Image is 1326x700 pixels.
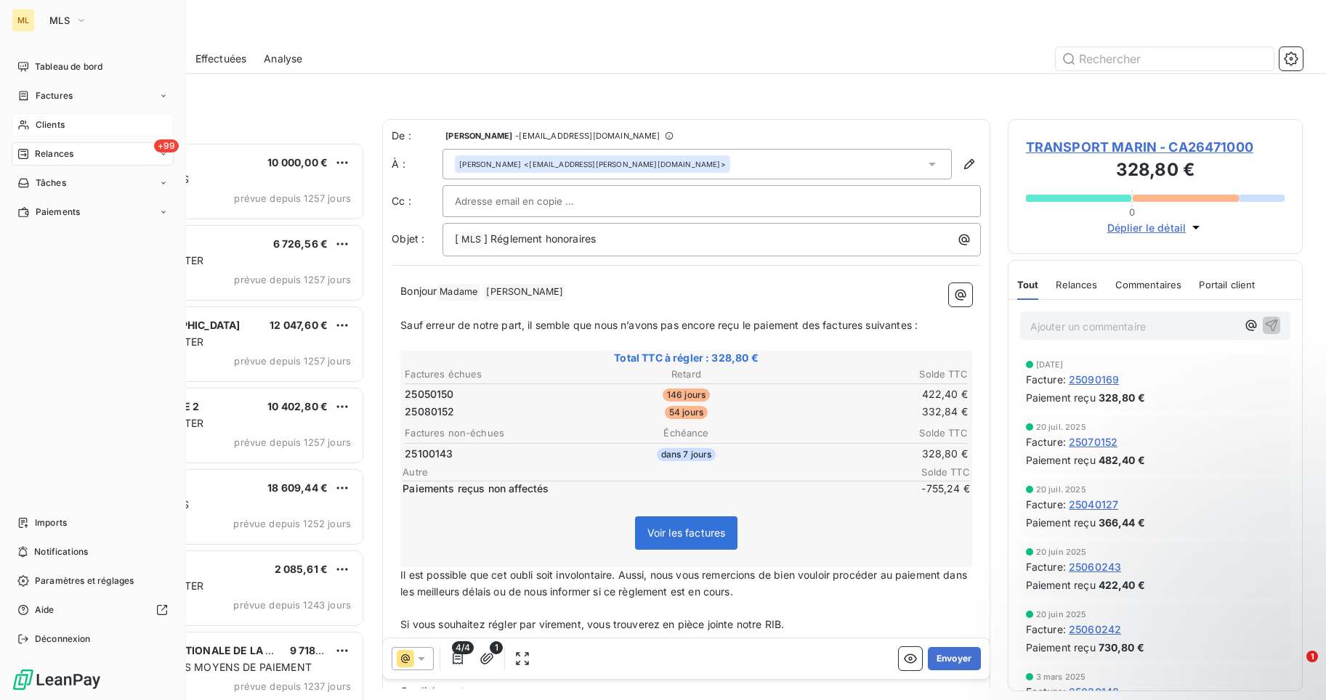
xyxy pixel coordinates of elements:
[781,426,969,441] th: Solde TTC
[1103,219,1208,236] button: Déplier le détail
[403,351,970,365] span: Total TTC à régler : 328,80 €
[928,647,981,670] button: Envoyer
[1035,559,1326,661] iframe: Intercom notifications message
[445,131,512,140] span: [PERSON_NAME]
[273,237,328,250] span: 6 726,56 €
[1026,640,1096,655] span: Paiement reçu
[437,284,480,301] span: Madame
[1026,372,1066,387] span: Facture :
[12,598,174,622] a: Aide
[1026,684,1066,699] span: Facture :
[270,319,328,331] span: 12 047,60 €
[392,157,442,171] label: À :
[593,426,780,441] th: Échéance
[400,285,437,297] span: Bonjour
[1036,672,1086,681] span: 3 mars 2025
[593,367,780,382] th: Retard
[233,518,351,529] span: prévue depuis 1252 jours
[1277,651,1311,685] iframe: Intercom live chat
[1107,220,1186,235] span: Déplier le détail
[1069,372,1119,387] span: 25090169
[234,436,351,448] span: prévue depuis 1257 jours
[1056,279,1097,290] span: Relances
[1026,497,1066,512] span: Facture :
[1099,390,1145,405] span: 328,80 €
[233,599,351,611] span: prévue depuis 1243 jours
[484,284,565,301] span: [PERSON_NAME]
[1026,137,1285,157] span: TRANSPORT MARIN - CA26471000
[883,466,970,478] span: Solde TTC
[647,526,726,539] span: Voir les factures
[403,466,883,478] span: Autre
[36,176,66,190] span: Tâches
[1115,279,1182,290] span: Commentaires
[404,426,591,441] th: Factures non-échues
[195,52,247,66] span: Effectuées
[404,367,591,382] th: Factures échues
[459,232,482,248] span: MLS
[1036,423,1086,431] span: 20 juil. 2025
[1026,577,1096,593] span: Paiement reçu
[1017,279,1039,290] span: Tout
[490,641,503,654] span: 1
[1129,206,1135,218] span: 0
[36,205,80,219] span: Paiements
[484,232,596,245] span: ] Réglement honoraires
[35,60,102,73] span: Tableau de bord
[1069,434,1117,449] span: 25070152
[70,142,365,700] div: grid
[1099,452,1145,468] span: 482,40 €
[234,274,351,285] span: prévue depuis 1257 jours
[781,367,969,382] th: Solde TTC
[264,52,302,66] span: Analyse
[515,131,660,140] span: - [EMAIL_ADDRESS][DOMAIN_NAME]
[267,400,328,412] span: 10 402,80 €
[234,192,351,204] span: prévue depuis 1257 jours
[1036,548,1087,556] span: 20 juin 2025
[403,481,880,496] span: Paiements reçus non affectés
[1069,684,1119,699] span: 25030148
[400,618,784,630] span: Si vous souhaitez régler par virement, vous trouverez en pièce jointe notre RIB.
[275,563,328,575] span: 2 085,61 €
[35,574,134,587] span: Paramètres et réglages
[781,446,969,462] td: 328,80 €
[35,147,73,160] span: Relances
[1026,157,1285,186] h3: 328,80 €
[1056,47,1274,70] input: Rechercher
[12,9,35,32] div: ML
[12,668,102,691] img: Logo LeanPay
[459,159,725,169] div: <[EMAIL_ADDRESS][PERSON_NAME][DOMAIN_NAME]>
[1026,434,1066,449] span: Facture :
[267,156,328,168] span: 10 000,00 €
[459,159,521,169] span: [PERSON_NAME]
[102,644,346,656] span: FEDERATION NATIONALE DE LA COIFFURE PACA
[1026,559,1066,574] span: Facture :
[34,545,88,558] span: Notifications
[392,129,442,143] span: De :
[104,661,312,673] span: CLIENTS AUTRES MOYENS DE PAIEMENT
[267,481,328,494] span: 18 609,44 €
[35,632,91,646] span: Déconnexion
[455,232,458,245] span: [
[781,404,969,420] td: 332,84 €
[400,319,918,331] span: Sauf erreur de notre part, il semble que nous n’avons pas encore reçu le paiement des factures su...
[36,118,65,131] span: Clients
[657,448,716,461] span: dans 7 jours
[781,386,969,402] td: 422,40 €
[1199,279,1255,290] span: Portail client
[392,194,442,208] label: Cc :
[1026,515,1096,530] span: Paiement reçu
[1036,485,1086,494] span: 20 juil. 2025
[400,569,970,598] span: Il est possible que cet oubli soit involontaire. Aussi, nous vous remercions de bien vouloir proc...
[1069,497,1118,512] span: 25040127
[1099,515,1145,530] span: 366,44 €
[49,15,70,26] span: MLS
[154,139,179,152] span: +99
[665,406,708,419] span: 54 jours
[234,355,351,367] span: prévue depuis 1257 jours
[1026,622,1066,637] span: Facture :
[1036,360,1064,369] span: [DATE]
[290,644,343,656] span: 9 718,80 €
[883,481,970,496] span: -755,24 €
[1026,390,1096,405] span: Paiement reçu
